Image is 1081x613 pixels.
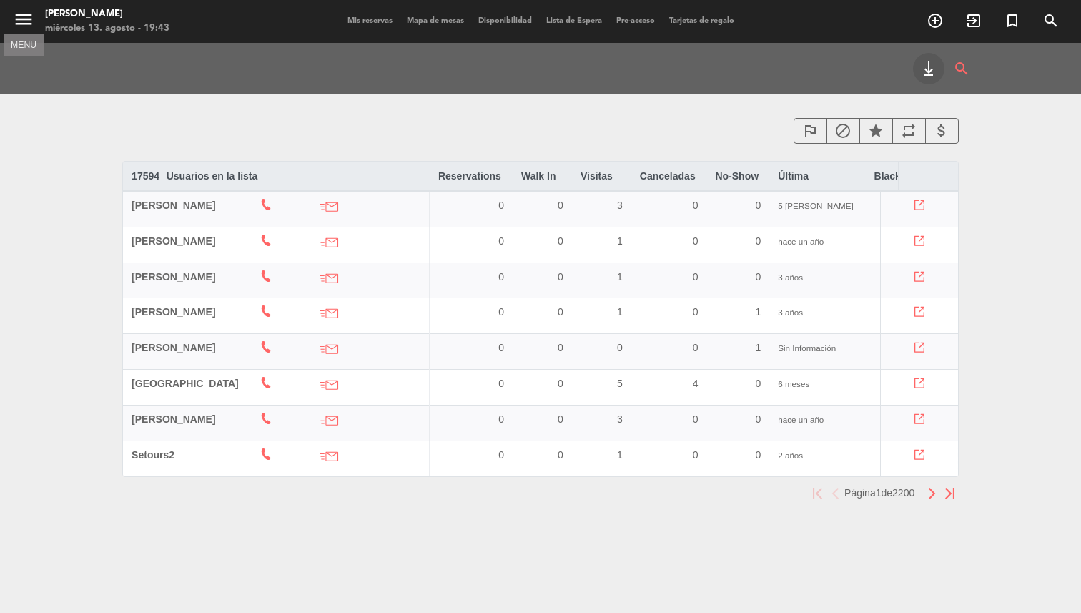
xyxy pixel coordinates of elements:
[693,200,699,211] span: 0
[513,162,572,191] th: Walk In
[693,306,699,318] span: 0
[430,162,513,191] th: Reservations
[693,378,699,389] span: 4
[558,271,563,283] span: 0
[965,12,982,29] i: exit_to_app
[755,378,761,389] span: 0
[498,378,504,389] span: 0
[866,162,927,191] th: Blacklist
[132,271,215,283] span: [PERSON_NAME]
[662,17,741,25] span: Tarjetas de regalo
[167,170,258,182] span: Usuarios en la lista
[831,488,840,499] img: prev.png
[755,306,761,318] span: 1
[558,342,563,353] span: 0
[755,271,761,283] span: 0
[498,413,504,425] span: 0
[617,449,623,461] span: 1
[755,449,761,461] span: 0
[693,342,699,353] span: 0
[340,17,400,25] span: Mis reservas
[778,379,809,388] span: 6 meses
[132,449,174,461] span: Setours2
[617,378,623,389] span: 5
[13,9,34,30] i: menu
[892,487,914,499] span: 2200
[558,235,563,247] span: 0
[755,235,761,247] span: 0
[778,201,854,210] span: 5 [PERSON_NAME]
[617,200,623,211] span: 3
[801,122,819,139] i: outlined_flag
[1042,12,1060,29] i: search
[953,53,970,84] i: search
[693,235,699,247] span: 0
[693,449,699,461] span: 0
[755,200,761,211] span: 0
[45,7,169,21] div: [PERSON_NAME]
[558,200,563,211] span: 0
[558,378,563,389] span: 0
[498,235,504,247] span: 0
[769,162,865,191] th: Última
[867,122,884,139] i: star
[945,488,954,499] img: last.png
[558,413,563,425] span: 0
[132,378,239,389] span: [GEOGRAPHIC_DATA]
[900,122,917,139] i: repeat
[132,306,215,318] span: [PERSON_NAME]
[920,60,937,77] i: keyboard_tab
[778,415,824,424] span: hace un año
[132,200,215,211] span: [PERSON_NAME]
[927,488,937,499] img: next.png
[933,122,950,139] i: attach_money
[539,17,609,25] span: Lista de Espera
[778,343,836,353] span: Sin Información
[813,488,822,499] img: first.png
[834,122,852,139] i: block
[400,17,471,25] span: Mapa de mesas
[778,237,824,246] span: hace un año
[609,17,662,25] span: Pre-acceso
[693,413,699,425] span: 0
[498,200,504,211] span: 0
[927,12,944,29] i: add_circle_outline
[132,413,215,425] span: [PERSON_NAME]
[617,235,623,247] span: 1
[498,342,504,353] span: 0
[132,342,215,353] span: [PERSON_NAME]
[4,38,44,51] div: MENU
[778,451,803,460] span: 2 años
[693,271,699,283] span: 0
[1004,12,1021,29] i: turned_in_not
[876,487,882,499] span: 1
[617,271,623,283] span: 1
[617,342,623,353] span: 0
[631,162,707,191] th: Canceladas
[132,170,159,182] b: 17594
[45,21,169,36] div: miércoles 13. agosto - 19:43
[558,449,563,461] span: 0
[498,449,504,461] span: 0
[809,487,959,499] pagination-template: Página de
[617,306,623,318] span: 1
[617,413,623,425] span: 3
[558,306,563,318] span: 0
[13,9,34,35] button: menu
[706,162,769,191] th: No-Show
[498,271,504,283] span: 0
[132,235,215,247] span: [PERSON_NAME]
[471,17,539,25] span: Disponibilidad
[778,273,803,282] span: 3 años
[755,342,761,353] span: 1
[572,162,631,191] th: Visitas
[498,306,504,318] span: 0
[755,413,761,425] span: 0
[778,308,803,317] span: 3 años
